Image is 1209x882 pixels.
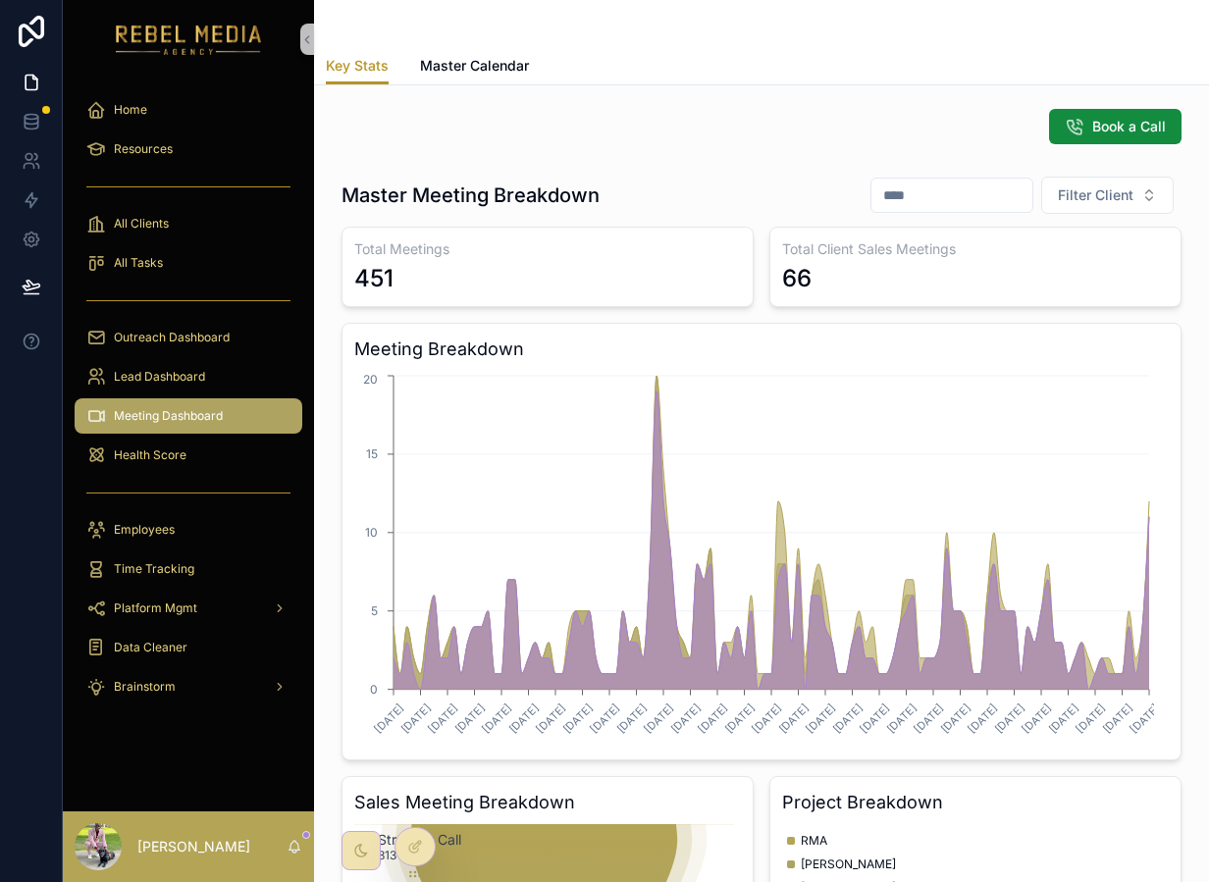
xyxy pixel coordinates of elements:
a: Platform Mgmt [75,591,302,626]
text: [DATE] [992,700,1027,736]
text: [DATE] [641,700,676,736]
span: Meeting Dashboard [114,408,223,424]
a: Key Stats [326,48,389,85]
span: [PERSON_NAME] [801,856,896,872]
div: 66 [782,263,812,294]
text: [DATE] [857,700,892,736]
h1: Master Meeting Breakdown [342,182,600,209]
text: [DATE] [587,700,622,736]
text: [DATE] [749,700,784,736]
a: Home [75,92,302,128]
a: Brainstorm [75,669,302,704]
text: [DATE] [776,700,812,736]
text: [DATE] [1100,700,1135,736]
span: All Clients [114,216,169,232]
tspan: 10 [365,525,378,540]
button: Select Button [1041,177,1174,214]
button: Book a Call [1049,109,1182,144]
span: Home [114,102,147,118]
text: [DATE] [695,700,730,736]
a: Time Tracking [75,551,302,587]
h3: Sales Meeting Breakdown [354,789,741,816]
span: Outreach Dashboard [114,330,230,345]
h3: Project Breakdown [782,789,1169,816]
span: Time Tracking [114,561,194,577]
img: App logo [116,24,262,55]
a: Employees [75,512,302,547]
text: [DATE] [452,700,488,736]
span: Platform Mgmt [114,600,197,616]
h3: Total Client Sales Meetings [782,239,1169,259]
text: [DATE] [830,700,866,736]
a: Master Calendar [420,48,529,87]
text: [DATE] [1046,700,1081,736]
text: [DATE] [533,700,568,736]
text: [DATE] [560,700,596,736]
tspan: 20 [363,372,378,387]
span: Master Calendar [420,56,529,76]
text: [DATE] [668,700,704,736]
span: RMA [801,833,827,849]
span: Brainstorm [114,679,176,695]
text: [DATE] [884,700,920,736]
a: Outreach Dashboard [75,320,302,355]
text: [DATE] [965,700,1000,736]
text: [DATE] [1073,700,1108,736]
text: [DATE] [1019,700,1054,736]
text: [DATE] [371,700,406,736]
text: [DATE] [506,700,542,736]
span: Filter Client [1058,185,1133,205]
span: Lead Dashboard [114,369,205,385]
tspan: 5 [371,603,378,618]
span: Health Score [114,447,186,463]
a: Resources [75,131,302,167]
div: chart [354,371,1169,748]
text: [DATE] [425,700,460,736]
text: [DATE] [398,700,434,736]
span: Key Stats [326,56,389,76]
div: 451 [354,263,394,294]
p: [PERSON_NAME] [137,837,250,856]
text: [DATE] [479,700,514,736]
a: All Clients [75,206,302,241]
span: Employees [114,522,175,538]
h3: Meeting Breakdown [354,336,1169,363]
text: [DATE] [803,700,838,736]
span: All Tasks [114,255,163,271]
text: [DATE] [1127,700,1162,736]
span: Book a Call [1092,117,1166,136]
text: 313 [378,848,396,862]
tspan: 15 [366,446,378,461]
a: All Tasks [75,245,302,281]
span: Resources [114,141,173,157]
text: [DATE] [722,700,758,736]
div: scrollable content [63,78,314,730]
text: [DATE] [938,700,973,736]
tspan: 0 [370,682,378,697]
a: Lead Dashboard [75,359,302,394]
h3: Total Meetings [354,239,741,259]
text: [DATE] [911,700,946,736]
a: Meeting Dashboard [75,398,302,434]
a: Health Score [75,438,302,473]
a: Data Cleaner [75,630,302,665]
span: Data Cleaner [114,640,187,655]
text: [DATE] [614,700,650,736]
